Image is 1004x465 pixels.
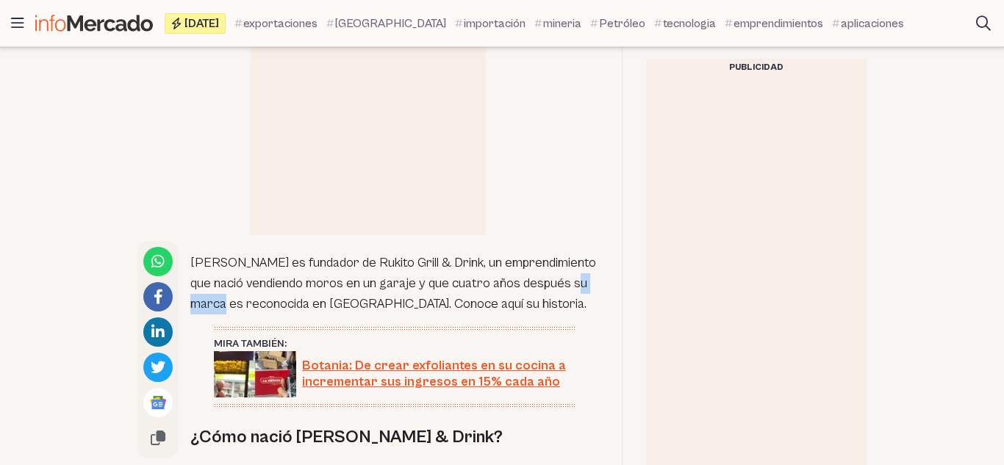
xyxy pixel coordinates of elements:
span: emprendimientos [734,15,823,32]
span: exportaciones [243,15,318,32]
div: Mira también: [214,336,575,351]
img: Google News logo [149,394,167,411]
a: tecnologia [654,15,716,32]
a: exportaciones [234,15,318,32]
span: [DATE] [184,18,219,29]
iframe: Advertisement [258,51,478,235]
a: mineria [534,15,581,32]
span: aplicaciones [841,15,904,32]
div: Publicidad [646,59,867,76]
span: mineria [543,15,581,32]
img: Botania marielisa marques [214,351,296,397]
a: Petróleo [590,15,645,32]
span: [GEOGRAPHIC_DATA] [335,15,446,32]
img: Infomercado Ecuador logo [35,15,153,32]
h2: ¿Cómo nació [PERSON_NAME] & Drink? [190,425,598,449]
a: Botania: De crear exfoliantes en su cocina a incrementar sus ingresos en 15% cada año [214,351,575,397]
span: Botania: De crear exfoliantes en su cocina a incrementar sus ingresos en 15% cada año [302,358,575,391]
span: tecnologia [663,15,716,32]
a: aplicaciones [832,15,904,32]
p: [PERSON_NAME] es fundador de Rukito Grill & Drink, un emprendimiento que nació vendiendo moros en... [190,253,598,314]
span: importación [464,15,526,32]
a: emprendimientos [725,15,823,32]
span: Petróleo [599,15,645,32]
a: importación [455,15,526,32]
a: [GEOGRAPHIC_DATA] [326,15,446,32]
